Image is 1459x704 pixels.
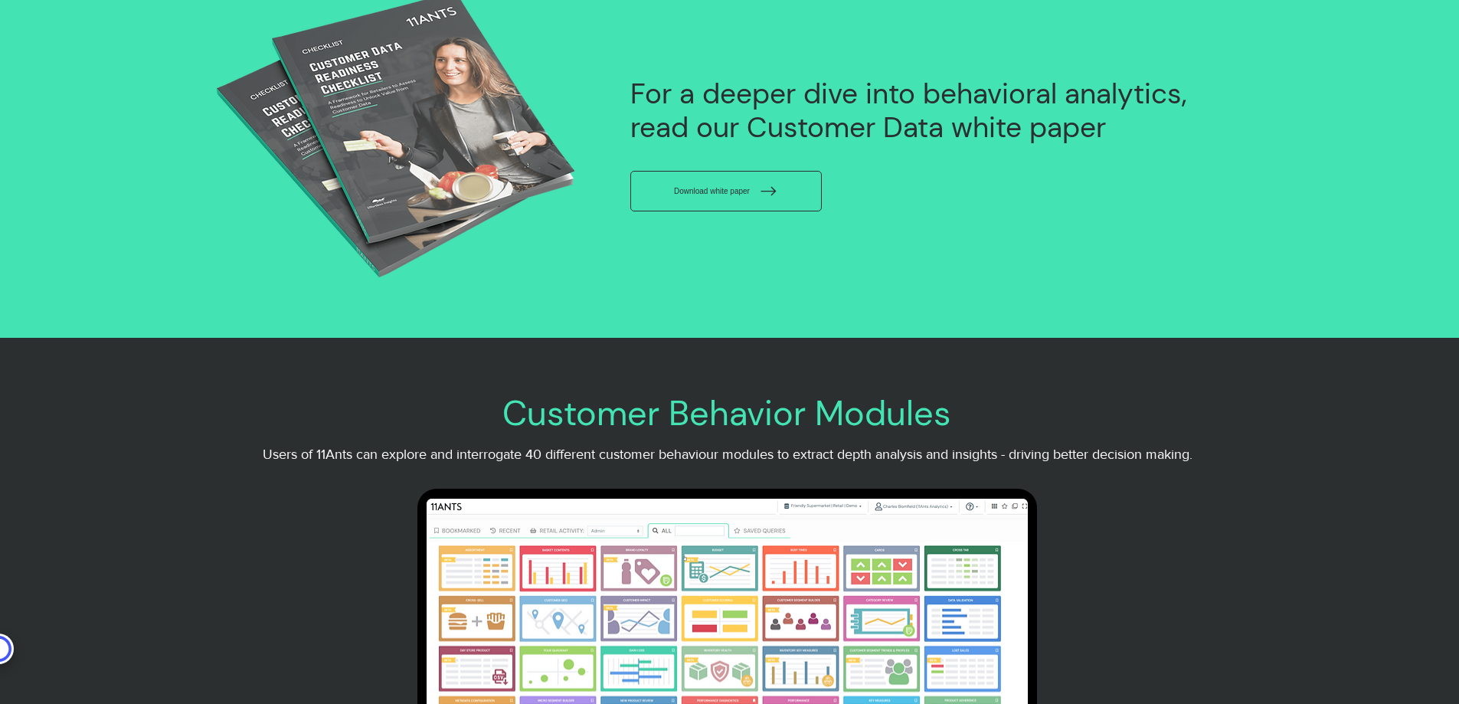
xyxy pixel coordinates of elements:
[262,444,1192,466] p: Users of 11Ants can explore and interrogate 40 different customer behaviour modules to extract de...
[502,391,951,436] span: Customer Behavior Modules
[674,187,750,195] span: Download white paper
[630,75,1187,146] span: For a deeper dive into behavioral analytics, read our Customer Data white paper
[630,171,823,211] a: Download white paper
